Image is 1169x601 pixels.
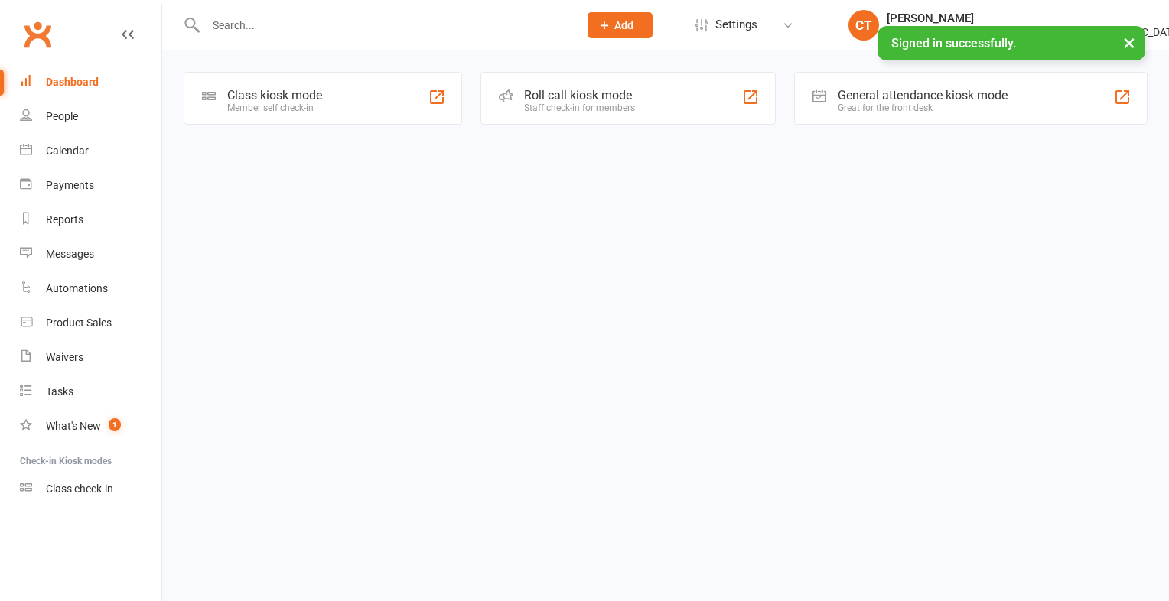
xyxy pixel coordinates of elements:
span: Signed in successfully. [891,36,1016,50]
a: Payments [20,168,161,203]
a: People [20,99,161,134]
a: What's New1 [20,409,161,443]
div: Payments [46,179,94,191]
button: × [1115,26,1143,59]
div: Product Sales [46,317,112,329]
a: Reports [20,203,161,237]
div: Class check-in [46,482,113,495]
div: People [46,110,78,122]
div: General attendance kiosk mode [838,88,1008,102]
div: Class kiosk mode [227,88,322,102]
button: Add [588,12,653,38]
div: Reports [46,213,83,226]
a: Product Sales [20,306,161,340]
div: What's New [46,420,101,432]
span: Add [614,19,633,31]
div: Waivers [46,351,83,363]
span: Settings [715,8,757,42]
span: 1 [109,418,121,431]
div: Great for the front desk [838,102,1008,113]
a: Dashboard [20,65,161,99]
div: Automations [46,282,108,294]
div: Roll call kiosk mode [524,88,635,102]
a: Clubworx [18,15,57,54]
a: Class kiosk mode [20,472,161,506]
div: Staff check-in for members [524,102,635,113]
div: Member self check-in [227,102,322,113]
div: Messages [46,248,94,260]
input: Search... [201,15,568,36]
a: Waivers [20,340,161,375]
a: Tasks [20,375,161,409]
div: CT [848,10,879,41]
a: Calendar [20,134,161,168]
a: Messages [20,237,161,271]
div: Tasks [46,385,73,398]
a: Automations [20,271,161,306]
div: Calendar [46,145,89,157]
div: Dashboard [46,76,99,88]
